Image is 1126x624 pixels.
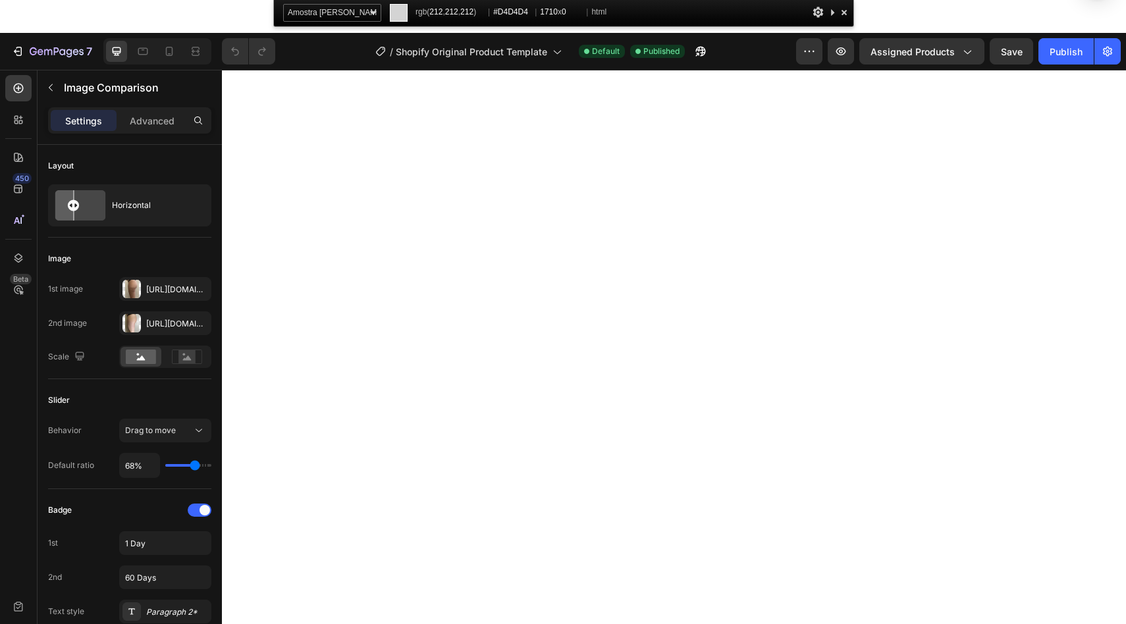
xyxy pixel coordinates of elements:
span: | [488,7,490,16]
span: / [390,45,393,59]
div: Scale [48,348,88,366]
span: x [540,4,583,20]
div: Behavior [48,425,82,436]
button: Publish [1038,38,1094,65]
div: 2nd [48,571,62,583]
div: Text style [48,606,84,617]
div: Recolher este painel [827,4,838,20]
div: Horizontal [112,190,192,221]
div: Undo/Redo [222,38,275,65]
div: Slider [48,394,70,406]
button: Assigned Products [859,38,984,65]
span: Shopify Original Product Template [396,45,547,59]
span: | [586,7,588,16]
div: Fechar e parar de selecionar [838,4,851,20]
div: Publish [1050,45,1083,59]
span: rgb( , , ) [416,4,485,20]
div: Beta [10,274,32,284]
span: Assigned Products [871,45,955,59]
div: [URL][DOMAIN_NAME][DATE][DATE] [146,318,208,330]
button: 7 [5,38,98,65]
span: 212 [445,7,458,16]
span: #D4D4D4 [493,4,531,20]
span: Published [643,45,680,57]
div: 450 [13,173,32,184]
input: Auto [120,454,159,477]
button: Drag to move [119,419,211,442]
span: 212 [460,7,473,16]
div: Paragraph 2* [146,606,208,618]
button: Save [990,38,1033,65]
div: 1st [48,537,58,549]
div: 2nd image [48,317,87,329]
span: | [535,7,537,16]
span: 0 [562,7,566,16]
span: html [591,4,606,20]
p: Image Comparison [64,80,206,95]
span: Default [592,45,620,57]
span: Save [1001,46,1023,57]
span: 1710 [540,7,558,16]
div: 1st image [48,283,83,295]
div: Badge [48,504,72,516]
div: Default ratio [48,459,94,471]
div: Image [48,253,71,265]
p: Advanced [130,114,174,128]
div: Opções [811,4,824,20]
span: 212 [429,7,442,16]
p: Settings [65,114,102,128]
div: Layout [48,160,74,172]
div: [URL][DOMAIN_NAME][DATE][DATE] [146,284,208,296]
p: 7 [86,43,92,59]
span: Drag to move [125,425,176,435]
